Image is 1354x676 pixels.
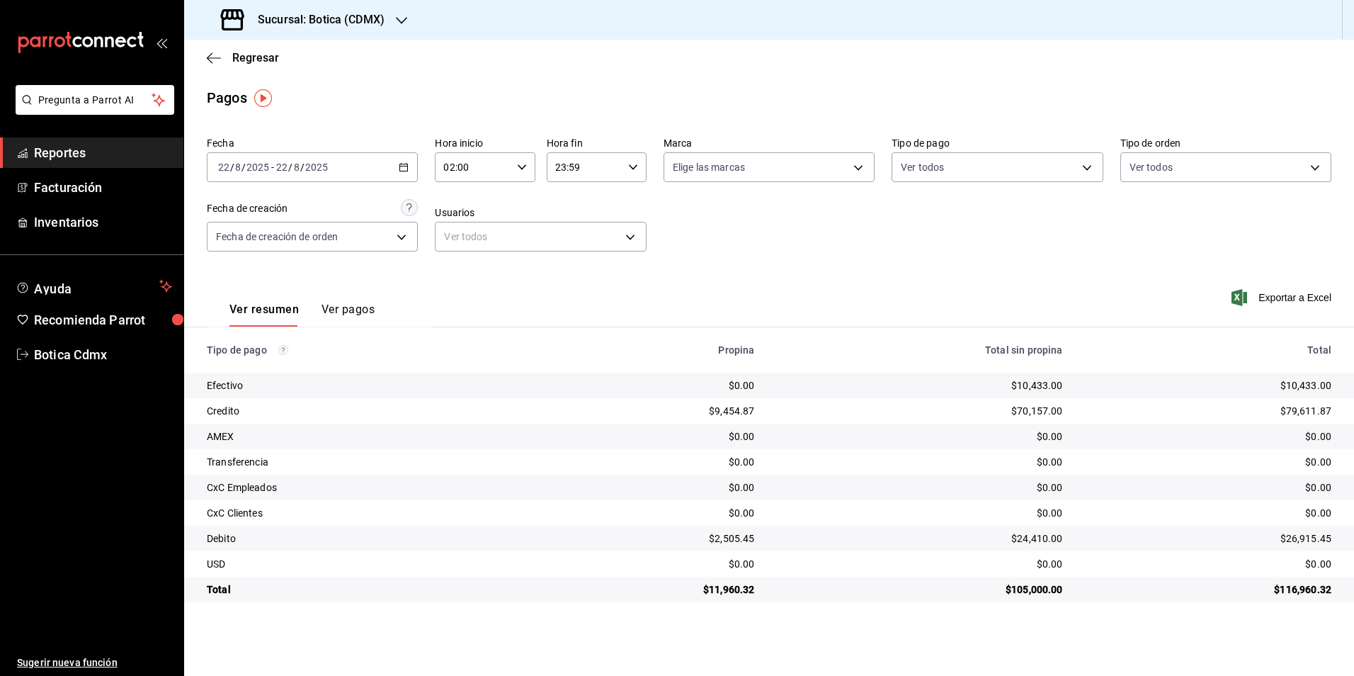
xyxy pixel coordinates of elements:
[1086,506,1331,520] div: $0.00
[207,480,527,495] div: CxC Empleados
[217,162,230,173] input: --
[550,582,754,597] div: $11,960.32
[34,213,172,232] span: Inventarios
[271,162,274,173] span: -
[778,531,1063,546] div: $24,410.00
[778,344,1063,356] div: Total sin propina
[34,143,172,162] span: Reportes
[1086,582,1331,597] div: $116,960.32
[550,404,754,418] div: $9,454.87
[207,138,418,148] label: Fecha
[207,404,527,418] div: Credito
[38,93,152,108] span: Pregunta a Parrot AI
[300,162,305,173] span: /
[234,162,241,173] input: --
[34,310,172,329] span: Recomienda Parrot
[207,51,279,64] button: Regresar
[778,557,1063,571] div: $0.00
[435,208,646,218] label: Usuarios
[673,160,745,174] span: Elige las marcas
[207,557,527,571] div: USD
[778,404,1063,418] div: $70,157.00
[229,303,375,327] div: navigation tabs
[16,85,174,115] button: Pregunta a Parrot AI
[550,480,754,495] div: $0.00
[778,480,1063,495] div: $0.00
[547,138,647,148] label: Hora fin
[435,138,535,148] label: Hora inicio
[664,138,875,148] label: Marca
[1130,160,1173,174] span: Ver todos
[207,378,527,393] div: Efectivo
[305,162,329,173] input: ----
[892,138,1103,148] label: Tipo de pago
[550,344,754,356] div: Propina
[34,278,154,295] span: Ayuda
[34,178,172,197] span: Facturación
[229,303,299,327] button: Ver resumen
[293,162,300,173] input: --
[246,11,385,28] h3: Sucursal: Botica (CDMX)
[550,506,754,520] div: $0.00
[275,162,288,173] input: --
[550,531,754,546] div: $2,505.45
[254,89,272,107] img: Tooltip marker
[10,103,174,118] a: Pregunta a Parrot AI
[778,378,1063,393] div: $10,433.00
[550,378,754,393] div: $0.00
[17,655,172,670] span: Sugerir nueva función
[1120,138,1331,148] label: Tipo de orden
[207,429,527,444] div: AMEX
[322,303,375,327] button: Ver pagos
[1086,404,1331,418] div: $79,611.87
[778,582,1063,597] div: $105,000.00
[232,51,279,64] span: Regresar
[156,37,167,48] button: open_drawer_menu
[550,557,754,571] div: $0.00
[1086,344,1331,356] div: Total
[207,344,527,356] div: Tipo de pago
[778,506,1063,520] div: $0.00
[207,455,527,469] div: Transferencia
[901,160,944,174] span: Ver todos
[278,345,288,355] svg: Los pagos realizados con Pay y otras terminales son montos brutos.
[1086,531,1331,546] div: $26,915.45
[1086,480,1331,495] div: $0.00
[34,345,172,364] span: Botica Cdmx
[1086,429,1331,444] div: $0.00
[1086,378,1331,393] div: $10,433.00
[207,201,288,216] div: Fecha de creación
[550,455,754,469] div: $0.00
[207,582,527,597] div: Total
[1086,455,1331,469] div: $0.00
[241,162,246,173] span: /
[778,455,1063,469] div: $0.00
[230,162,234,173] span: /
[1234,289,1331,306] button: Exportar a Excel
[288,162,292,173] span: /
[435,222,646,252] div: Ver todos
[216,230,338,244] span: Fecha de creación de orden
[207,506,527,520] div: CxC Clientes
[1086,557,1331,571] div: $0.00
[550,429,754,444] div: $0.00
[207,531,527,546] div: Debito
[246,162,270,173] input: ----
[778,429,1063,444] div: $0.00
[207,87,247,108] div: Pagos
